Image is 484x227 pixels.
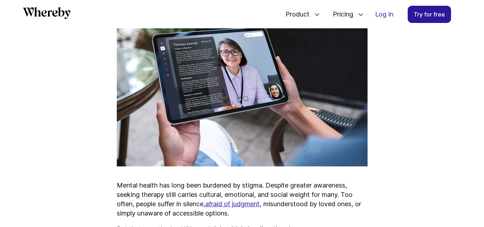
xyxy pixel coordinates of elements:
span: Pricing [326,3,355,26]
p: Mental health has long been burdened by stigma. Despite greater awareness, seeking therapy still ... [117,181,368,218]
a: afraid of judgment [205,200,260,208]
span: Product [278,3,311,26]
a: Whereby [23,7,71,22]
a: Try for free [408,6,451,23]
a: Log in [369,6,399,23]
svg: Whereby [23,7,71,19]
